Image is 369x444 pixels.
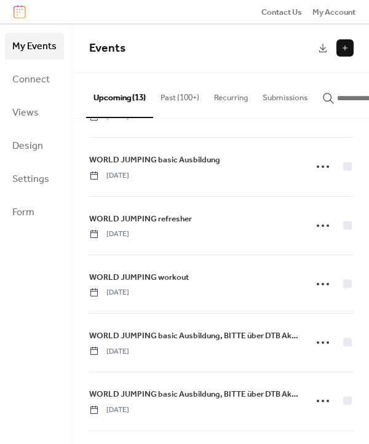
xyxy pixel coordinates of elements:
a: WORLD JUMPING basic Ausbildung, BITTE über DTB Akademie anmelden! [89,329,298,343]
a: Contact Us [261,6,302,18]
span: Settings [12,170,49,189]
a: WORLD JUMPING basic Ausbildung, BITTE über DTB Akademie anmelden! [89,387,298,401]
a: WORLD JUMPING basic Ausbildung [89,153,220,167]
a: Connect [5,66,64,93]
span: WORLD JUMPING refresher [89,213,192,225]
span: Events [89,37,125,60]
span: Views [12,103,39,123]
span: [DATE] [89,229,129,240]
a: My Account [312,6,355,18]
span: WORLD JUMPING basic Ausbildung, BITTE über DTB Akademie anmelden! [89,388,298,400]
span: WORLD JUMPING basic Ausbildung [89,154,220,166]
button: Submissions [255,73,315,116]
span: Form [12,203,34,223]
a: Settings [5,165,64,192]
button: Recurring [207,73,255,116]
span: Connect [12,70,50,90]
span: Design [12,137,43,156]
img: logo [14,5,26,18]
span: WORLD JUMPING basic Ausbildung, BITTE über DTB Akademie anmelden! [89,330,298,342]
span: [DATE] [89,346,129,357]
button: Upcoming (13) [86,73,153,117]
span: [DATE] [89,405,129,416]
a: My Events [5,33,64,60]
span: [DATE] [89,170,129,181]
span: [DATE] [89,287,129,298]
a: WORLD JUMPING workout [89,271,189,284]
a: Views [5,99,64,126]
span: My Events [12,37,57,57]
span: WORLD JUMPING workout [89,271,189,283]
a: Design [5,132,64,159]
button: Past (100+) [153,73,207,116]
a: WORLD JUMPING refresher [89,212,192,226]
a: Form [5,199,64,226]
